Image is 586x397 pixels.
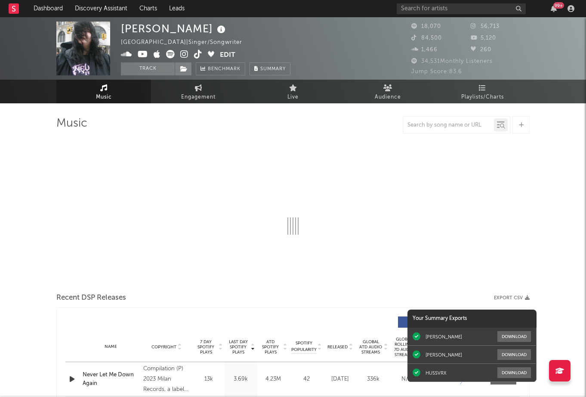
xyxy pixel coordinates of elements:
[83,371,139,388] a: Never Let Me Down Again
[411,69,462,74] span: Jump Score: 83.6
[426,370,447,376] div: HUSSVRX
[359,339,382,355] span: Global ATD Audio Streams
[471,47,491,53] span: 260
[411,24,441,29] span: 18,070
[497,349,531,360] button: Download
[471,35,496,41] span: 5,120
[196,62,245,75] a: Benchmark
[411,47,438,53] span: 1,466
[404,319,443,325] span: Originals ( 13 )
[96,92,112,102] span: Music
[426,334,462,340] div: [PERSON_NAME]
[461,92,504,102] span: Playlists/Charts
[392,375,421,384] div: N/A
[143,364,190,395] div: Compilation (P) 2023 Milan Records, a label of Sony Music Entertainment
[291,375,321,384] div: 42
[553,2,564,9] div: 99 +
[426,352,462,358] div: [PERSON_NAME]
[397,3,526,14] input: Search for artists
[291,340,317,353] span: Spotify Popularity
[411,59,493,64] span: 34,531 Monthly Listeners
[471,24,500,29] span: 56,713
[208,64,241,74] span: Benchmark
[326,375,355,384] div: [DATE]
[250,62,290,75] button: Summary
[398,316,456,328] button: Originals(13)
[260,67,286,71] span: Summary
[227,339,250,355] span: Last Day Spotify Plays
[227,375,255,384] div: 3.69k
[151,344,176,350] span: Copyright
[121,62,175,75] button: Track
[83,344,139,350] div: Name
[411,35,442,41] span: 84,500
[551,5,557,12] button: 99+
[435,80,530,103] a: Playlists/Charts
[407,310,537,328] div: Your Summary Exports
[56,80,151,103] a: Music
[340,80,435,103] a: Audience
[194,375,222,384] div: 13k
[497,331,531,342] button: Download
[392,337,416,357] span: Global Rolling 7D Audio Streams
[375,92,401,102] span: Audience
[121,22,228,36] div: [PERSON_NAME]
[194,339,217,355] span: 7 Day Spotify Plays
[327,344,348,350] span: Released
[220,50,235,61] button: Edit
[181,92,216,102] span: Engagement
[246,80,340,103] a: Live
[259,375,287,384] div: 4.23M
[259,339,282,355] span: ATD Spotify Plays
[151,80,246,103] a: Engagement
[56,293,126,303] span: Recent DSP Releases
[359,375,388,384] div: 336k
[287,92,299,102] span: Live
[497,367,531,378] button: Download
[121,37,252,48] div: [GEOGRAPHIC_DATA] | Singer/Songwriter
[494,295,530,301] button: Export CSV
[403,122,494,129] input: Search by song name or URL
